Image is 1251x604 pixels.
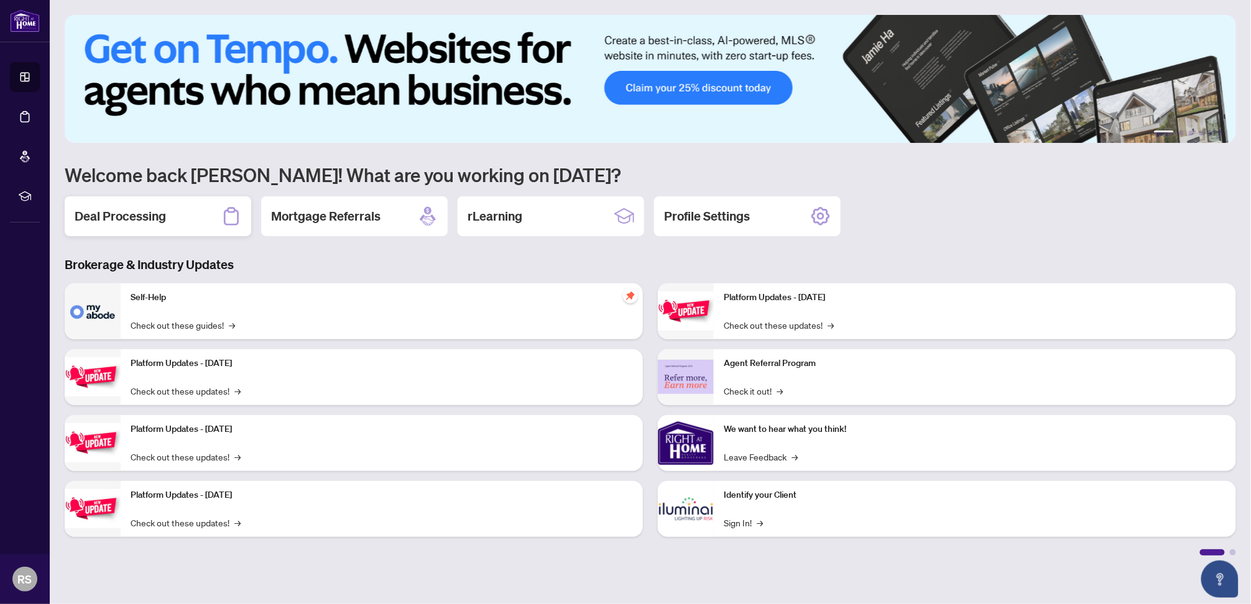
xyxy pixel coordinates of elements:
[658,360,714,394] img: Agent Referral Program
[724,357,1226,370] p: Agent Referral Program
[65,423,121,462] img: Platform Updates - July 21, 2025
[10,9,40,32] img: logo
[724,488,1226,502] p: Identify your Client
[65,15,1237,143] img: Slide 0
[1201,561,1239,598] button: Open asap
[131,488,633,502] p: Platform Updates - [DATE]
[65,357,121,396] img: Platform Updates - September 16, 2025
[65,283,121,339] img: Self-Help
[658,415,714,471] img: We want to hear what you think!
[792,450,798,464] span: →
[1154,130,1174,135] button: 1
[131,450,241,464] a: Check out these updates!→
[777,384,783,398] span: →
[724,516,763,529] a: Sign In!→
[1179,130,1184,135] button: 2
[18,570,32,588] span: RS
[131,423,633,436] p: Platform Updates - [DATE]
[1199,130,1204,135] button: 4
[724,318,834,332] a: Check out these updates!→
[131,384,241,398] a: Check out these updates!→
[131,516,241,529] a: Check out these updates!→
[623,288,638,303] span: pushpin
[229,318,235,332] span: →
[724,291,1226,304] p: Platform Updates - [DATE]
[234,450,241,464] span: →
[271,208,381,225] h2: Mortgage Referrals
[75,208,166,225] h2: Deal Processing
[658,291,714,331] img: Platform Updates - June 23, 2025
[724,450,798,464] a: Leave Feedback→
[131,318,235,332] a: Check out these guides!→
[724,423,1226,436] p: We want to hear what you think!
[234,384,241,398] span: →
[724,384,783,398] a: Check it out!→
[65,489,121,528] img: Platform Updates - July 8, 2025
[468,208,522,225] h2: rLearning
[65,163,1236,186] h1: Welcome back [PERSON_NAME]! What are you working on [DATE]?
[757,516,763,529] span: →
[131,357,633,370] p: Platform Updates - [DATE]
[65,256,1236,273] h3: Brokerage & Industry Updates
[131,291,633,304] p: Self-Help
[828,318,834,332] span: →
[234,516,241,529] span: →
[1219,130,1224,135] button: 6
[658,481,714,537] img: Identify your Client
[664,208,750,225] h2: Profile Settings
[1209,130,1214,135] button: 5
[1189,130,1194,135] button: 3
